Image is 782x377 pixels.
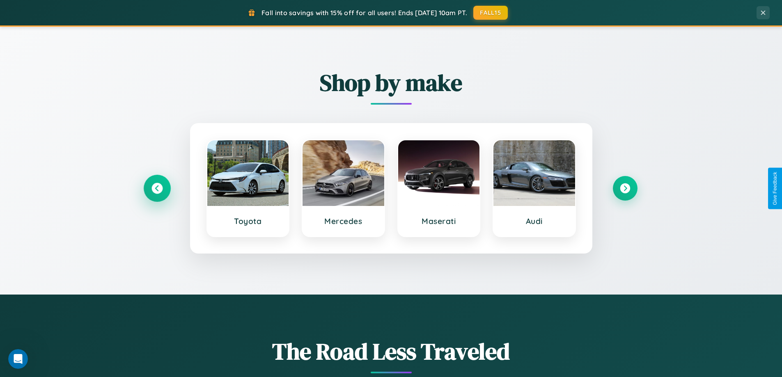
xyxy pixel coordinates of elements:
[473,6,508,20] button: FALL15
[8,349,28,369] iframe: Intercom live chat
[216,216,281,226] h3: Toyota
[406,216,472,226] h3: Maserati
[145,336,638,367] h1: The Road Less Traveled
[311,216,376,226] h3: Mercedes
[502,216,567,226] h3: Audi
[145,67,638,98] h2: Shop by make
[772,172,778,205] div: Give Feedback
[261,9,467,17] span: Fall into savings with 15% off for all users! Ends [DATE] 10am PT.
